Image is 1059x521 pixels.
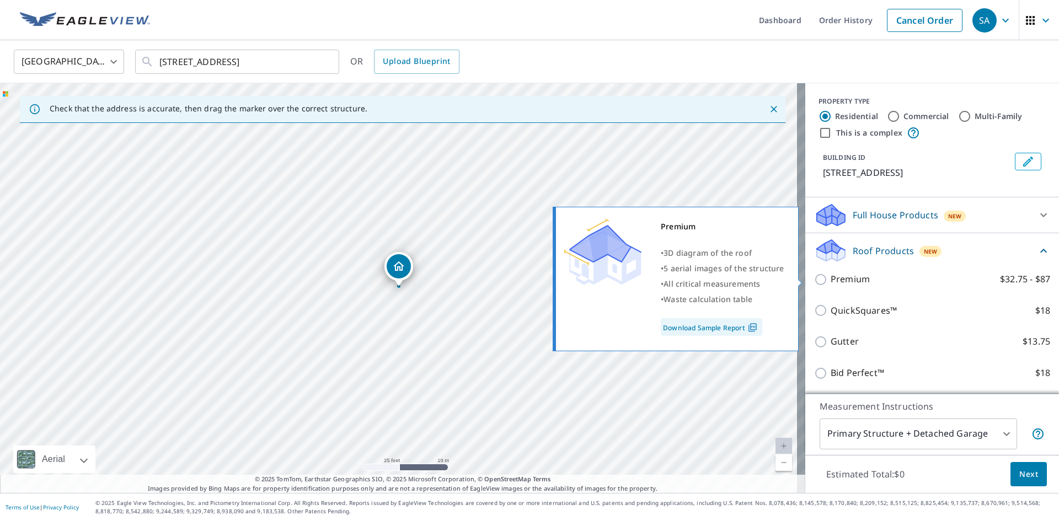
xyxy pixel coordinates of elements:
p: $13.75 [1023,335,1050,348]
div: Premium [661,219,784,234]
p: Gutter [831,335,859,348]
input: Search by address or latitude-longitude [159,46,317,77]
img: Pdf Icon [745,323,760,332]
button: Edit building 1 [1015,153,1041,170]
a: Current Level 20, Zoom Out [775,454,792,471]
button: Next [1010,462,1047,487]
div: [GEOGRAPHIC_DATA] [14,46,124,77]
span: All critical measurements [664,278,760,289]
p: [STREET_ADDRESS] [823,166,1010,179]
div: • [661,292,784,307]
span: Waste calculation table [664,294,752,304]
div: Aerial [13,445,95,473]
a: Download Sample Report [661,318,762,336]
span: 5 aerial images of the structure [664,263,784,273]
div: SA [972,8,997,33]
div: OR [350,50,459,74]
span: Upload Blueprint [383,55,450,68]
span: New [924,247,938,256]
p: $18 [1035,304,1050,318]
p: Full House Products [853,208,938,222]
div: Primary Structure + Detached Garage [820,418,1017,449]
p: BUILDING ID [823,153,865,162]
p: $32.75 - $87 [1000,272,1050,286]
button: Close [767,102,781,116]
div: Full House ProductsNew [814,202,1050,228]
a: OpenStreetMap [484,475,531,483]
p: | [6,504,79,511]
span: 3D diagram of the roof [664,248,752,258]
p: Measurement Instructions [820,400,1045,413]
p: © 2025 Eagle View Technologies, Inc. and Pictometry International Corp. All Rights Reserved. Repo... [95,499,1053,515]
p: Check that the address is accurate, then drag the marker over the correct structure. [50,104,367,114]
label: Residential [835,111,878,122]
label: Multi-Family [975,111,1023,122]
p: Estimated Total: $0 [817,462,913,486]
div: Dropped pin, building 1, Residential property, 1231 Crossroads Rd Fairview, WV 26570 [384,252,413,286]
p: Roof Products [853,244,914,257]
span: Next [1019,468,1038,481]
a: Privacy Policy [43,503,79,511]
div: Aerial [39,445,68,473]
div: • [661,245,784,261]
img: Premium [564,219,641,285]
div: PROPERTY TYPE [819,96,1046,106]
a: Current Level 20, Zoom In Disabled [775,438,792,454]
p: Bid Perfect™ [831,366,884,380]
span: New [948,212,962,221]
a: Terms [533,475,551,483]
p: QuickSquares™ [831,304,897,318]
label: This is a complex [836,127,902,138]
img: EV Logo [20,12,150,29]
div: • [661,276,784,292]
a: Cancel Order [887,9,962,32]
p: Premium [831,272,870,286]
p: $18 [1035,366,1050,380]
div: Roof ProductsNew [814,238,1050,264]
a: Upload Blueprint [374,50,459,74]
label: Commercial [903,111,949,122]
a: Terms of Use [6,503,40,511]
span: © 2025 TomTom, Earthstar Geographics SIO, © 2025 Microsoft Corporation, © [255,475,551,484]
span: Your report will include the primary structure and a detached garage if one exists. [1031,427,1045,441]
div: • [661,261,784,276]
